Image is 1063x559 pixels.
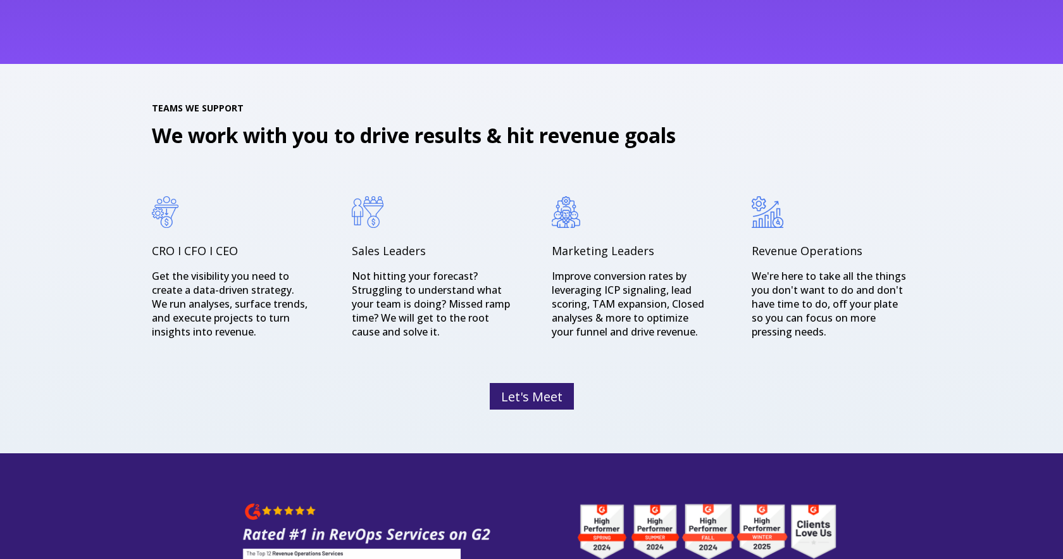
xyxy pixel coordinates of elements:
p: Get the visibility you need to create a data-driven strategy. We run analyses, surface trends, an... [152,269,311,339]
p: We're here to take all the things you don't want to do and don't have time to do, off your plate ... [752,269,911,339]
h4: Sales Leaders [352,243,511,259]
img: marketing leaders [552,196,580,228]
img: sales-leaders [352,196,383,228]
h2: We work with you to drive results & hit revenue goals [152,122,911,150]
h4: Marketing Leaders [552,243,711,259]
a: Let's Meet [490,384,574,410]
span: TEAMS WE SUPPORT [152,102,911,115]
img: cro [152,196,178,228]
p: Improve conversion rates by leveraging ICP signaling, lead scoring, TAM expansion, Closed analyse... [552,269,711,339]
p: Not hitting your forecast? Struggling to understand what your team is doing? Missed ramp time? We... [352,269,511,339]
h4: CRO I CFO I CEO [152,243,311,259]
h4: Revenue Operations [752,243,911,259]
img: revenue-operations [752,196,783,228]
